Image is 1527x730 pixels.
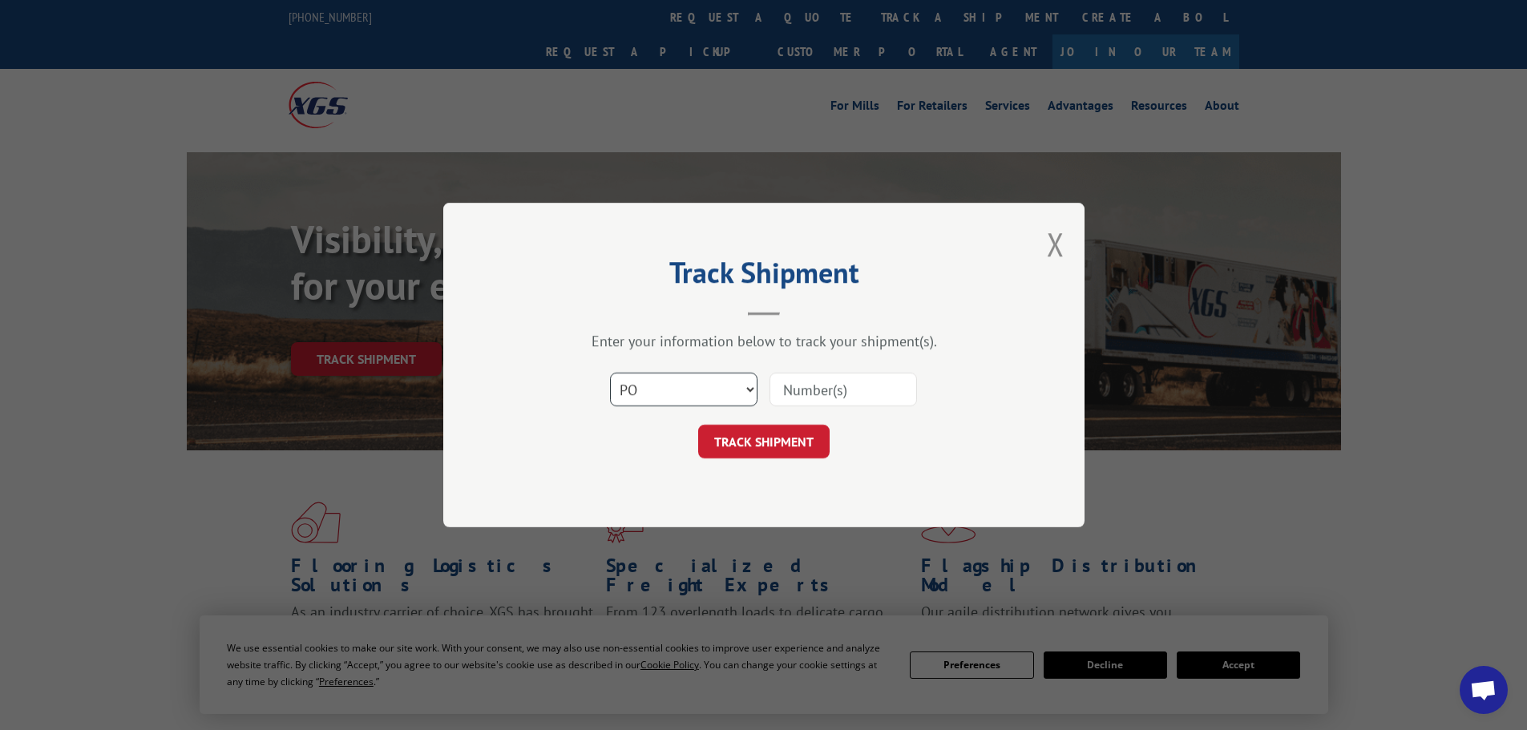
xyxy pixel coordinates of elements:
input: Number(s) [770,373,917,406]
button: Close modal [1047,223,1064,265]
div: Enter your information below to track your shipment(s). [523,332,1004,350]
h2: Track Shipment [523,261,1004,292]
button: TRACK SHIPMENT [698,425,830,458]
div: Open chat [1460,666,1508,714]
